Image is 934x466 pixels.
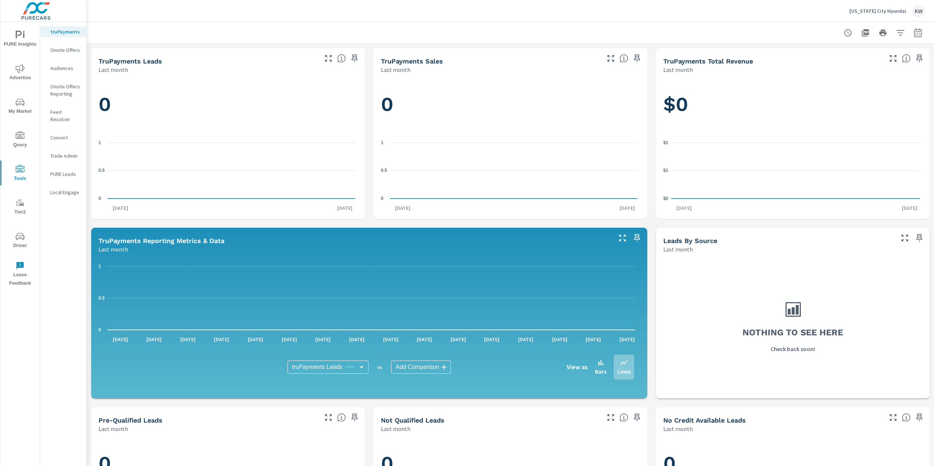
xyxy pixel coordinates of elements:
div: Add Comparison [391,361,451,374]
p: [DATE] [479,336,505,343]
button: Make Fullscreen [899,232,911,244]
div: Onsite Offers [40,45,86,55]
p: Last month [663,424,693,433]
span: Save this to your personalized report [631,412,643,423]
h5: No Credit Available Leads [663,416,746,424]
p: [DATE] [243,336,268,343]
p: [DATE] [310,336,336,343]
div: PURE Leads [40,169,86,180]
p: vs [368,364,391,370]
p: [DATE] [580,336,606,343]
p: Trade Admin [50,152,81,159]
p: [DATE] [547,336,572,343]
span: Save this to your personalized report [631,232,643,244]
p: [DATE] [332,204,358,212]
span: Add Comparison [395,363,439,371]
p: Onsite Offers [50,46,81,54]
p: Local Engage [50,189,81,196]
h1: $0 [663,92,922,117]
text: 1 [381,140,383,145]
span: Tools [3,165,38,183]
h1: 0 [381,92,640,117]
text: 1 [99,264,101,269]
h3: Nothing to see here [742,326,843,339]
p: [DATE] [671,204,697,212]
text: $0 [663,196,668,201]
h6: View as [567,363,588,371]
span: Driver [3,232,38,250]
span: Save this to your personalized report [349,53,360,64]
p: [DATE] [108,336,133,343]
h5: truPayments Sales [381,57,443,65]
p: [DATE] [209,336,234,343]
button: Make Fullscreen [605,412,617,423]
p: [DATE] [513,336,539,343]
text: 0.5 [381,168,387,173]
p: Check back soon! [771,344,815,353]
p: [DATE] [445,336,471,343]
p: Onsite Offers Reporting [50,83,81,97]
span: The number of truPayments leads. [337,54,346,63]
span: Query [3,131,38,149]
span: Save this to your personalized report [349,412,360,423]
p: [DATE] [108,204,133,212]
p: Last month [381,65,410,74]
div: truPayments [40,26,86,37]
p: Last month [663,65,693,74]
div: Local Engage [40,187,86,198]
p: Last month [663,245,693,254]
div: Onsite Offers Reporting [40,81,86,99]
div: truPayments Leads [287,361,368,374]
div: Convert [40,132,86,143]
p: Lines [617,367,630,376]
p: [DATE] [277,336,302,343]
text: 0.5 [99,168,105,173]
span: A lead that has been submitted but has not gone through the credit application process. [902,413,911,422]
button: Select Date Range [911,26,925,40]
span: truPayments Leads [292,363,342,371]
p: PURE Leads [50,170,81,178]
h5: truPayments Total Revenue [663,57,753,65]
p: [DATE] [614,204,640,212]
p: Convert [50,134,81,141]
h5: Pre-Qualified Leads [99,416,162,424]
h5: Not Qualified Leads [381,416,444,424]
p: Bars [595,367,606,376]
span: Leave Feedback [3,261,38,288]
span: Number of sales matched to a truPayments lead. [Source: This data is sourced from the dealer's DM... [620,54,628,63]
div: KW [912,4,925,18]
button: Make Fullscreen [323,412,334,423]
p: Last month [99,65,128,74]
text: 0 [381,196,383,201]
span: Save this to your personalized report [914,53,925,64]
p: [DATE] [897,204,922,212]
p: [DATE] [175,336,201,343]
p: [DATE] [378,336,404,343]
button: Make Fullscreen [887,412,899,423]
text: 1 [99,140,101,145]
p: truPayments [50,28,81,35]
button: Apply Filters [893,26,908,40]
p: Last month [99,424,128,433]
div: nav menu [0,22,40,290]
button: Print Report [876,26,890,40]
span: Save this to your personalized report [914,232,925,244]
button: Make Fullscreen [887,53,899,64]
p: [DATE] [390,204,416,212]
span: A basic review has been done and approved the credit worthiness of the lead by the configured cre... [337,413,346,422]
text: $1 [663,168,668,173]
button: Make Fullscreen [323,53,334,64]
span: A basic review has been done and has not approved the credit worthiness of the lead by the config... [620,413,628,422]
p: [DATE] [412,336,437,343]
button: "Export Report to PDF" [858,26,873,40]
p: [DATE] [141,336,167,343]
text: 0.5 [99,296,105,301]
text: $1 [663,140,668,145]
span: Save this to your personalized report [631,53,643,64]
div: Trade Admin [40,150,86,161]
span: Tier2 [3,199,38,216]
button: Make Fullscreen [617,232,628,244]
p: Last month [99,245,128,254]
button: Make Fullscreen [605,53,617,64]
span: Total revenue from sales matched to a truPayments lead. [Source: This data is sourced from the de... [902,54,911,63]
